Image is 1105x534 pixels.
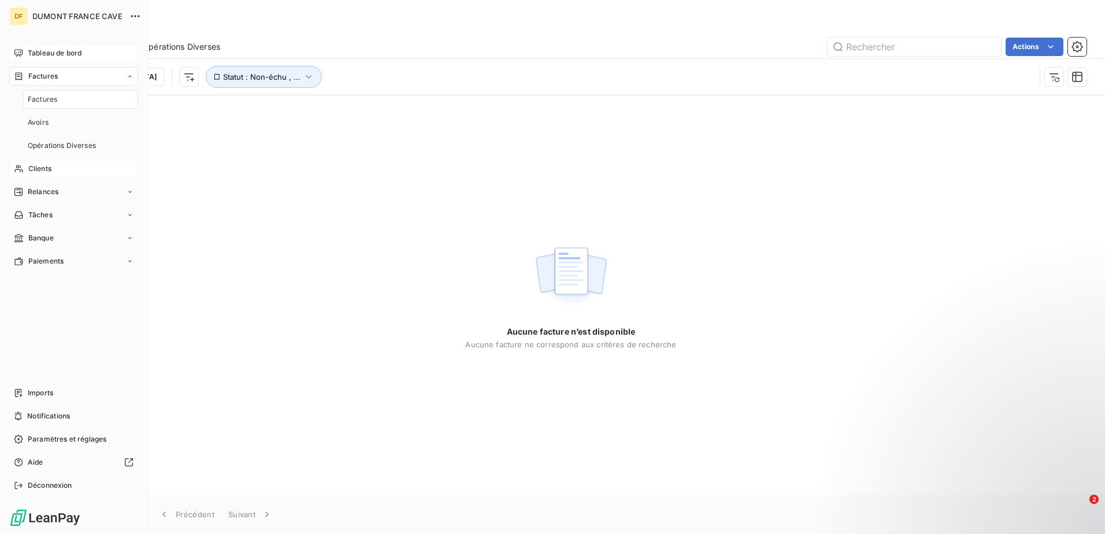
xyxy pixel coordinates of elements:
span: Clients [28,164,51,174]
span: Opérations Diverses [28,140,96,151]
span: Banque [28,233,54,243]
span: Aide [28,457,43,468]
span: Relances [28,187,58,197]
span: Factures [28,71,58,81]
span: Paiements [28,256,64,266]
button: Statut : Non-échu , ... [206,66,322,88]
img: empty state [534,241,608,313]
span: Tâches [28,210,53,220]
button: Précédent [151,502,221,526]
span: Déconnexion [28,480,72,491]
span: Paramètres et réglages [28,434,106,444]
span: DUMONT FRANCE CAVE [32,12,123,21]
button: Suivant [221,502,280,526]
span: Aucune facture n’est disponible [507,326,636,338]
span: Avoirs [28,117,49,128]
span: Notifications [27,411,70,421]
div: DF [9,7,28,25]
span: Imports [28,388,53,398]
input: Rechercher [828,38,1001,56]
span: Statut : Non-échu , ... [223,72,301,81]
a: Aide [9,453,138,472]
iframe: Intercom notifications message [874,422,1105,503]
button: Actions [1006,38,1063,56]
span: Opérations Diverses [142,41,220,53]
span: Tableau de bord [28,48,81,58]
iframe: Intercom live chat [1066,495,1093,522]
span: 2 [1089,495,1099,504]
span: Aucune facture ne correspond aux critères de recherche [465,340,676,349]
span: Factures [28,94,57,105]
img: Logo LeanPay [9,509,81,527]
